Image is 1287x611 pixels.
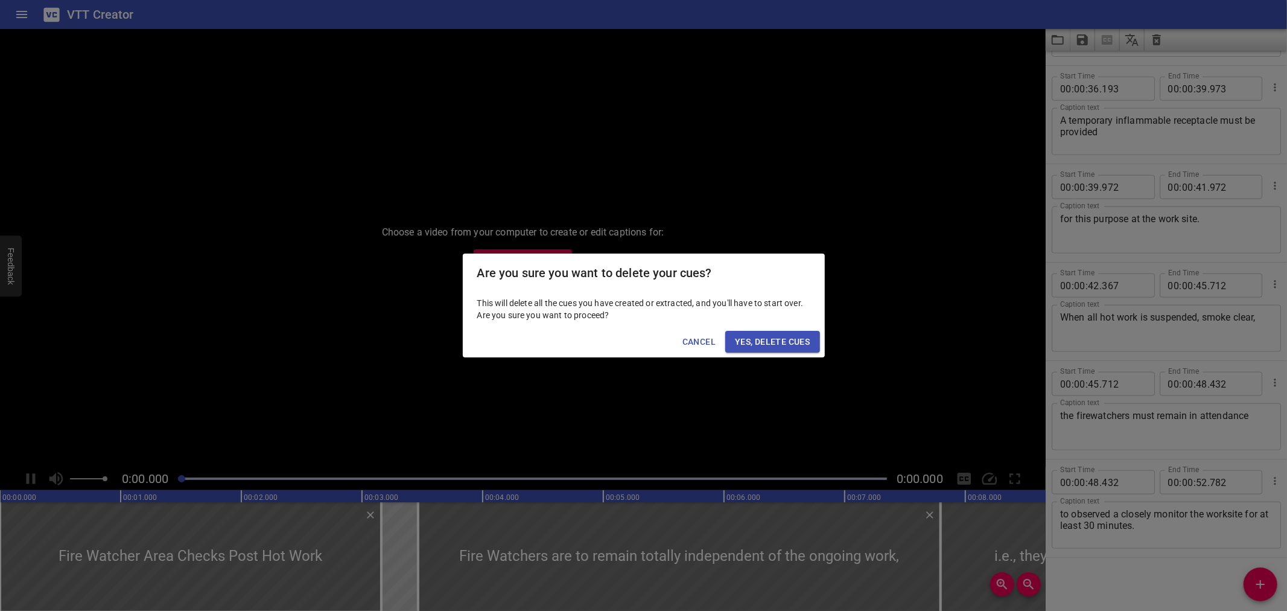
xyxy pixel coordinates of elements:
[463,292,825,326] div: This will delete all the cues you have created or extracted, and you'll have to start over. Are y...
[678,331,720,353] button: Cancel
[725,331,819,353] button: Yes, Delete Cues
[682,334,716,350] span: Cancel
[477,263,810,283] h2: Are you sure you want to delete your cues?
[735,334,810,350] span: Yes, Delete Cues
